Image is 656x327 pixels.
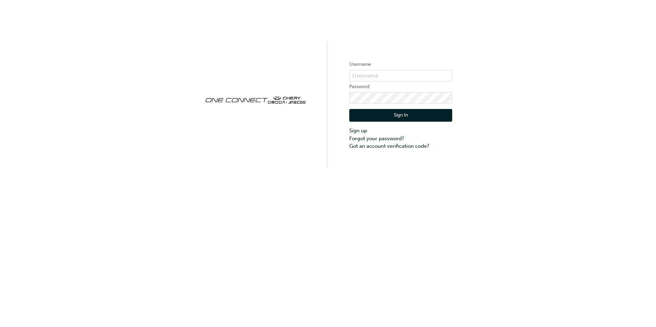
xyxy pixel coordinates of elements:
button: Sign In [349,109,452,122]
a: Sign up [349,127,452,135]
img: oneconnect [204,90,307,108]
a: Got an account verification code? [349,142,452,150]
label: Password [349,83,452,91]
a: Forgot your password? [349,135,452,143]
label: Username [349,60,452,69]
input: Username [349,70,452,82]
